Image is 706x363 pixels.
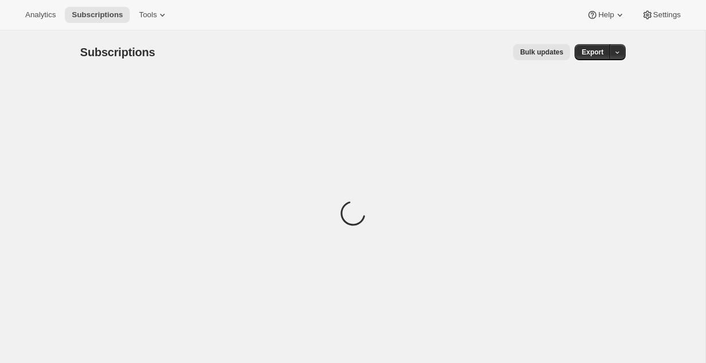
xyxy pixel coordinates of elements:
button: Settings [635,7,688,23]
button: Export [575,44,610,60]
button: Tools [132,7,175,23]
span: Analytics [25,10,56,19]
span: Subscriptions [80,46,156,58]
span: Settings [653,10,681,19]
span: Subscriptions [72,10,123,19]
button: Analytics [18,7,63,23]
span: Help [598,10,614,19]
button: Subscriptions [65,7,130,23]
button: Bulk updates [513,44,570,60]
span: Export [581,48,603,57]
span: Tools [139,10,157,19]
button: Help [580,7,632,23]
span: Bulk updates [520,48,563,57]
